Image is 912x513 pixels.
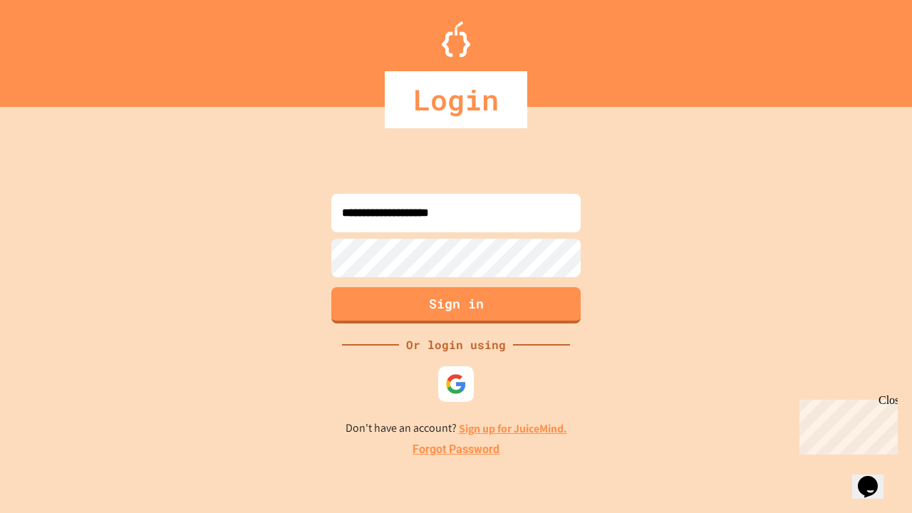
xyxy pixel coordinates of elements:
div: Login [385,71,527,128]
p: Don't have an account? [346,420,567,437]
div: Chat with us now!Close [6,6,98,90]
button: Sign in [331,287,581,323]
iframe: chat widget [794,394,898,455]
img: google-icon.svg [445,373,467,395]
div: Or login using [399,336,513,353]
iframe: chat widget [852,456,898,499]
a: Forgot Password [413,441,499,458]
img: Logo.svg [442,21,470,57]
a: Sign up for JuiceMind. [459,421,567,436]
